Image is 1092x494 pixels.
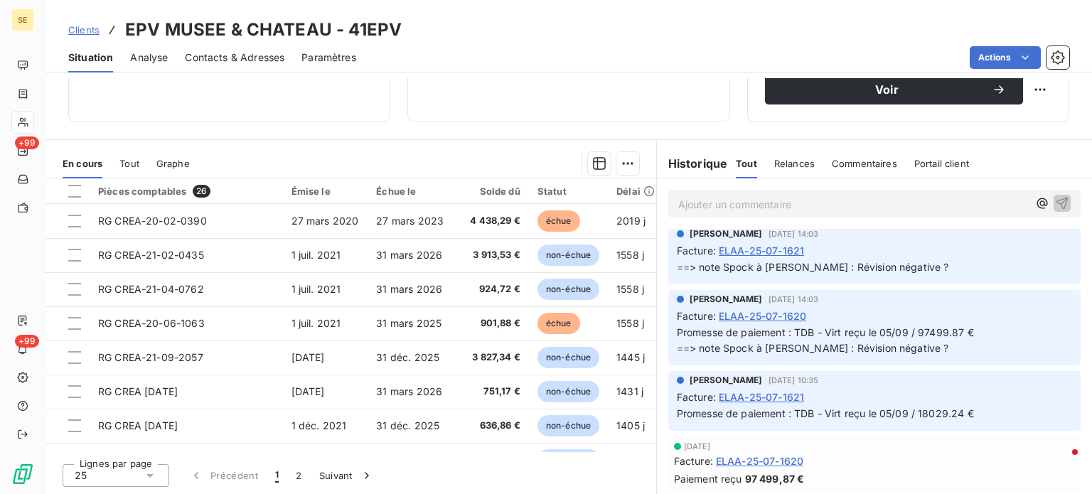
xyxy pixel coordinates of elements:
span: ==> note Spock à [PERSON_NAME] : Révision négative ? [677,261,949,273]
span: Promesse de paiement : TDB - Virt reçu le 05/09 / 97499.87 € ==> note Spock à [PERSON_NAME] : Rév... [677,326,974,355]
span: [PERSON_NAME] [690,293,763,306]
span: 2019 j [616,215,646,227]
button: Suivant [311,461,382,490]
span: 4 438,29 € [461,214,520,228]
span: [DATE] [684,442,711,451]
span: 1558 j [616,249,644,261]
span: non-échue [537,381,599,402]
span: 27 mars 2023 [376,215,444,227]
span: [PERSON_NAME] [690,227,763,240]
div: Délai [616,186,655,197]
span: 25 [75,468,87,483]
span: Graphe [156,158,190,169]
a: Clients [68,23,100,37]
span: Paramètres [301,50,356,65]
span: 1 [275,468,279,483]
span: 26 [193,185,210,198]
div: Pièces comptables [98,185,274,198]
span: 1 juil. 2021 [291,317,341,329]
button: 1 [267,461,287,490]
span: 3 827,34 € [461,350,520,365]
span: RG CREA-21-04-0762 [98,283,204,295]
span: non-échue [537,449,599,471]
span: 1558 j [616,317,644,329]
span: non-échue [537,347,599,368]
span: ELAA-25-07-1620 [716,453,803,468]
span: échue [537,210,580,232]
span: échue [537,313,580,334]
span: [DATE] [291,385,325,397]
span: Contacts & Adresses [185,50,284,65]
button: Actions [970,46,1041,69]
span: 31 mars 2025 [376,317,441,329]
span: non-échue [537,245,599,266]
span: [PERSON_NAME] [690,374,763,387]
span: Paiement reçu [674,471,742,486]
span: 1 juil. 2021 [291,249,341,261]
span: 31 déc. 2025 [376,419,439,431]
span: Tout [119,158,139,169]
h3: EPV MUSEE & CHATEAU - 41EPV [125,17,402,43]
span: RG CREA-20-06-1063 [98,317,205,329]
span: Clients [68,24,100,36]
span: [DATE] 14:03 [769,230,819,238]
span: Voir [782,84,992,95]
span: 1 déc. 2021 [291,419,347,431]
span: +99 [15,136,39,149]
span: 31 déc. 2025 [376,351,439,363]
span: 3 913,53 € [461,248,520,262]
span: ELAA-25-07-1620 [719,308,806,323]
div: Statut [537,186,599,197]
div: Émise le [291,186,360,197]
span: 1431 j [616,385,643,397]
span: [DATE] 10:35 [769,376,819,385]
button: 2 [287,461,310,490]
span: En cours [63,158,102,169]
span: 1445 j [616,351,645,363]
span: ELAA-25-07-1621 [719,243,804,258]
div: Échue le [376,186,444,197]
span: 1405 j [616,419,645,431]
span: non-échue [537,279,599,300]
span: 636,86 € [461,419,520,433]
span: Promesse de paiement : TDB - Virt reçu le 05/09 / 18029.24 € [677,407,974,419]
span: RG CREA [DATE] [98,385,178,397]
span: 97 499,87 € [745,471,805,486]
span: 901,88 € [461,316,520,331]
span: Facture : [677,308,716,323]
button: Précédent [181,461,267,490]
span: 751,17 € [461,385,520,399]
div: SE [11,9,34,31]
span: Portail client [914,158,969,169]
span: RG CREA [DATE] [98,419,178,431]
span: RG CREA-21-09-2057 [98,351,203,363]
span: Situation [68,50,113,65]
span: Tout [736,158,757,169]
span: 31 mars 2026 [376,385,442,397]
span: Analyse [130,50,168,65]
span: ELAA-25-07-1621 [719,390,804,404]
iframe: Intercom live chat [1044,446,1078,480]
span: Facture : [677,390,716,404]
span: RG CREA-21-02-0435 [98,249,204,261]
span: 31 mars 2026 [376,249,442,261]
span: 27 mars 2020 [291,215,359,227]
div: Solde dû [461,186,520,197]
span: Facture : [674,453,713,468]
span: Facture : [677,243,716,258]
span: Relances [774,158,815,169]
span: [DATE] [291,351,325,363]
span: +99 [15,335,39,348]
span: 1 juil. 2021 [291,283,341,295]
button: Voir [765,75,1023,104]
span: 924,72 € [461,282,520,296]
span: [DATE] 14:03 [769,295,819,304]
span: non-échue [537,415,599,436]
img: Logo LeanPay [11,463,34,485]
span: Commentaires [832,158,897,169]
span: 1558 j [616,283,644,295]
h6: Historique [657,155,728,172]
span: 31 mars 2026 [376,283,442,295]
span: RG CREA-20-02-0390 [98,215,207,227]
